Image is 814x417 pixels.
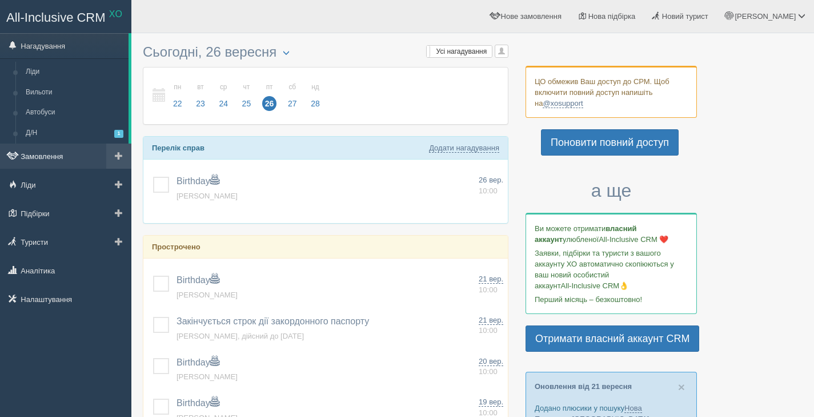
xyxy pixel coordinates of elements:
span: 10:00 [479,367,498,376]
sup: XO [109,9,122,19]
span: 10:00 [479,186,498,195]
small: пт [262,82,277,92]
span: [PERSON_NAME] [735,12,796,21]
span: 28 [308,96,323,111]
a: Birthday [177,275,219,285]
h3: Сьогодні, 26 вересня [143,45,508,61]
span: 1 [114,130,123,137]
span: 10:00 [479,285,498,294]
small: ср [216,82,231,92]
span: 21 вер. [479,316,503,325]
a: пн 22 [167,76,189,116]
span: 20 вер. [479,357,503,366]
a: 20 вер. 10:00 [479,356,503,378]
span: × [678,380,685,394]
b: Перелік справ [152,144,204,152]
a: вт 23 [190,76,211,116]
p: Перший місяць – безкоштовно! [535,294,688,305]
a: Оновлення від 21 вересня [535,382,632,391]
button: Close [678,381,685,393]
span: Нова підбірка [588,12,636,21]
b: власний аккаунт [535,224,637,244]
span: 10:00 [479,408,498,417]
div: ЦО обмежив Ваш доступ до СРМ. Щоб включити повний доступ напишіть на [526,66,697,118]
a: Birthday [177,358,219,367]
a: Birthday [177,176,219,186]
a: @xosupport [543,99,583,108]
a: пт 26 [259,76,280,116]
small: сб [285,82,300,92]
span: 22 [170,96,185,111]
span: Усі нагадування [436,47,487,55]
a: Вильоти [21,82,129,103]
a: All-Inclusive CRM XO [1,1,131,32]
span: Нове замовлення [501,12,562,21]
span: 26 [262,96,277,111]
a: Поновити повний доступ [541,129,679,156]
span: 21 вер. [479,275,503,284]
span: All-Inclusive CRM👌 [561,281,629,290]
a: 26 вер. 10:00 [479,175,503,196]
a: ср 24 [212,76,234,116]
small: пн [170,82,185,92]
a: Birthday [177,398,219,408]
small: вт [193,82,208,92]
span: All-Inclusive CRM [6,10,106,25]
h3: а ще [526,181,697,201]
a: чт 25 [236,76,258,116]
a: [PERSON_NAME] [177,291,238,299]
a: [PERSON_NAME], дійсний до [DATE] [177,332,304,340]
b: Прострочено [152,243,201,251]
a: нд 28 [304,76,323,116]
a: [PERSON_NAME] [177,192,238,200]
span: 24 [216,96,231,111]
p: Заявки, підбірки та туристи з вашого аккаунту ХО автоматично скопіюються у ваш новий особистий ак... [535,248,688,291]
span: 27 [285,96,300,111]
a: 21 вер. 10:00 [479,274,503,295]
a: Д/Н1 [21,123,129,144]
a: сб 27 [282,76,303,116]
span: Новий турист [662,12,708,21]
a: Закінчується строк дії закордонного паспорту [177,316,369,326]
small: нд [308,82,323,92]
a: Додати нагадування [429,144,499,153]
span: 10:00 [479,326,498,335]
small: чт [239,82,254,92]
span: 26 вер. [479,176,503,184]
a: Отримати власний аккаунт CRM [526,325,699,352]
a: Автобуси [21,102,129,123]
span: 25 [239,96,254,111]
p: Ви можете отримати улюбленої [535,223,688,245]
span: All-Inclusive CRM ❤️ [599,235,668,244]
a: Ліди [21,62,129,82]
a: 21 вер. 10:00 [479,315,503,336]
span: 19 вер. [479,398,503,407]
span: 23 [193,96,208,111]
a: [PERSON_NAME] [177,372,238,381]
